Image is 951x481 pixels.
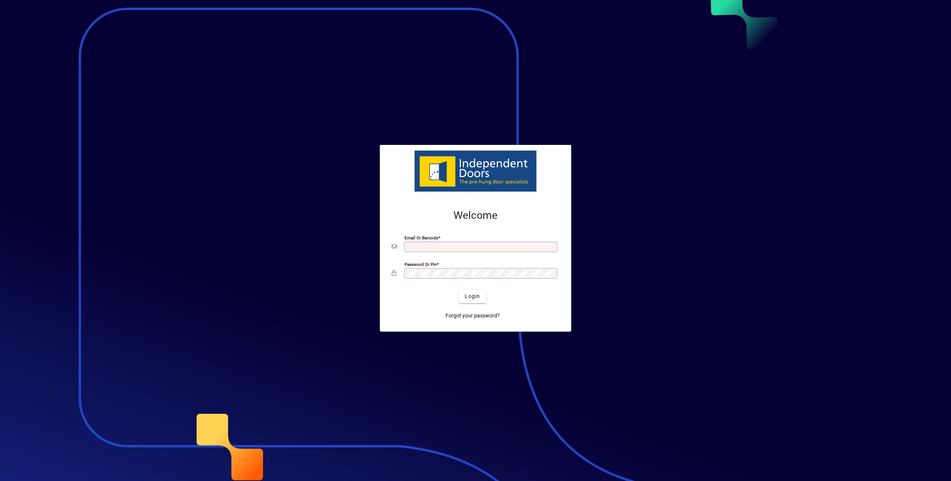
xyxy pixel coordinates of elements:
mat-label: Password or Pin [404,261,437,267]
span: Forgot your password? [446,312,500,320]
button: Login [459,290,486,303]
mat-label: Email or Barcode [404,235,438,240]
span: Login [465,292,480,300]
h2: Welcome [392,209,559,222]
a: Forgot your password? [443,309,503,323]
